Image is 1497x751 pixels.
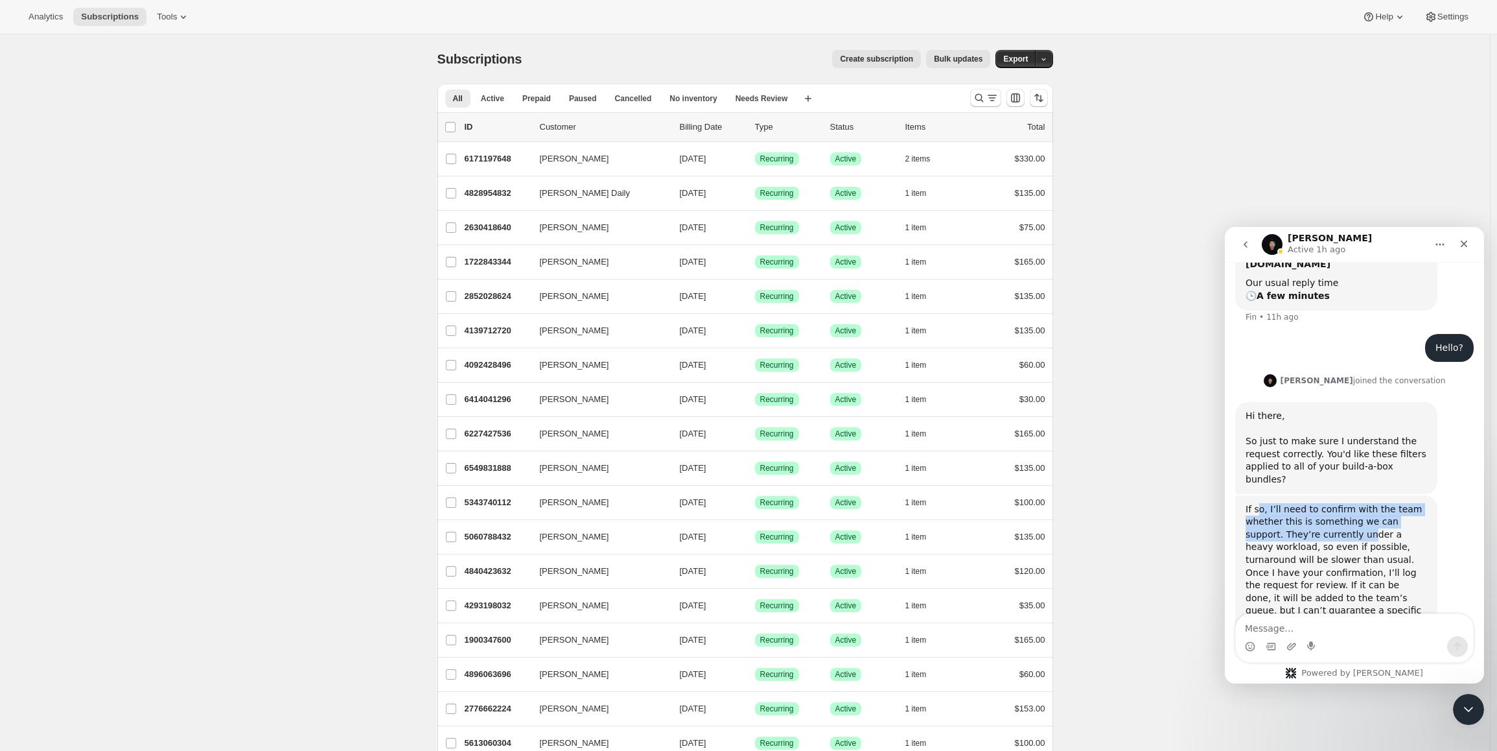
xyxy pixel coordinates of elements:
span: Recurring [760,429,794,439]
span: Active [835,532,857,542]
button: [PERSON_NAME] [532,217,662,238]
span: Subscriptions [81,12,139,22]
span: $153.00 [1015,704,1045,713]
iframe: Intercom live chat [1225,227,1484,684]
span: [DATE] [680,532,706,542]
p: ID [465,121,529,134]
div: Adrian says… [10,175,249,268]
span: Settings [1437,12,1468,22]
span: [DATE] [680,257,706,267]
div: Type [755,121,820,134]
span: Analytics [29,12,63,22]
span: No inventory [669,93,717,104]
span: Active [835,222,857,233]
div: Hello? [211,115,238,128]
span: 1 item [905,360,927,370]
span: 1 item [905,463,927,473]
div: 6227427536[PERSON_NAME][DATE]SuccessRecurringSuccessActive1 item$165.00 [465,425,1045,443]
div: 4092428496[PERSON_NAME][DATE]SuccessRecurringSuccessActive1 item$60.00 [465,356,1045,374]
span: Active [835,291,857,302]
span: Recurring [760,738,794,748]
span: Tools [157,12,177,22]
button: [PERSON_NAME] [532,252,662,272]
span: 1 item [905,222,927,233]
span: [PERSON_NAME] [540,393,609,406]
span: Recurring [760,257,794,267]
span: Active [835,463,857,473]
span: 1 item [905,497,927,508]
button: [PERSON_NAME] [532,561,662,582]
span: [DATE] [680,601,706,610]
p: 6414041296 [465,393,529,406]
span: Active [835,154,857,164]
div: Fallon says… [10,107,249,146]
span: Recurring [760,188,794,198]
p: 4139712720 [465,324,529,337]
div: Hi there, So just to make sure I understand the request correctly. You'd like these filters appli... [21,183,202,259]
div: 6549831888[PERSON_NAME][DATE]SuccessRecurringSuccessActive1 item$135.00 [465,459,1045,477]
span: Recurring [760,532,794,542]
span: $135.00 [1015,532,1045,542]
span: Active [481,93,504,104]
p: 4840423632 [465,565,529,578]
span: Active [835,669,857,680]
p: 5060788432 [465,530,529,543]
span: Recurring [760,566,794,577]
span: 1 item [905,601,927,611]
div: 1900347600[PERSON_NAME][DATE]SuccessRecurringSuccessActive1 item$165.00 [465,631,1045,649]
span: All [453,93,463,104]
p: 6227427536 [465,427,529,440]
button: 2 items [905,150,945,168]
button: 1 item [905,184,941,202]
button: 1 item [905,425,941,443]
span: [DATE] [680,154,706,163]
span: [DATE] [680,463,706,473]
span: $165.00 [1015,429,1045,438]
span: Needs Review [736,93,788,104]
div: 2852028624[PERSON_NAME][DATE]SuccessRecurringSuccessActive1 item$135.00 [465,287,1045,305]
span: $35.00 [1019,601,1045,610]
p: 4828954832 [465,187,529,200]
span: Active [835,601,857,611]
div: If so, I’ll need to confirm with the team whether this is something we can support. They’re curre... [10,268,213,424]
button: [PERSON_NAME] [532,527,662,547]
span: Active [835,566,857,577]
span: $100.00 [1015,497,1045,507]
span: 1 item [905,188,927,198]
button: Create subscription [832,50,921,68]
span: Recurring [760,222,794,233]
p: 2630418640 [465,221,529,234]
button: 1 item [905,287,941,305]
button: Tools [149,8,198,26]
div: Adrian says… [10,268,249,453]
button: [PERSON_NAME] [532,320,662,341]
button: Create new view [798,89,818,108]
span: [DATE] [680,669,706,679]
span: Recurring [760,291,794,302]
button: Bulk updates [926,50,990,68]
span: 1 item [905,635,927,645]
span: $330.00 [1015,154,1045,163]
span: Active [835,635,857,645]
span: [PERSON_NAME] [540,496,609,509]
span: Create subscription [840,54,913,64]
button: Analytics [21,8,71,26]
button: [PERSON_NAME] [532,286,662,307]
p: 6549831888 [465,462,529,475]
div: Hi there,So just to make sure I understand the request correctly. You'd like these filters applie... [10,175,213,267]
p: 4092428496 [465,359,529,372]
button: [PERSON_NAME] [532,698,662,719]
button: 1 item [905,494,941,512]
span: Recurring [760,704,794,714]
span: [PERSON_NAME] [540,737,609,750]
button: [PERSON_NAME] [532,389,662,410]
p: 1900347600 [465,634,529,647]
div: 4139712720[PERSON_NAME][DATE]SuccessRecurringSuccessActive1 item$135.00 [465,322,1045,340]
span: Recurring [760,497,794,508]
span: Active [835,704,857,714]
span: Active [835,497,857,508]
button: 1 item [905,459,941,477]
span: Active [835,326,857,336]
span: Recurring [760,360,794,370]
p: 1722843344 [465,256,529,268]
